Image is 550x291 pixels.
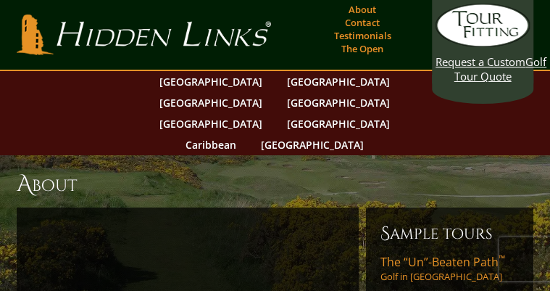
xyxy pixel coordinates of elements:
[280,92,397,113] a: [GEOGRAPHIC_DATA]
[338,38,387,59] a: The Open
[152,92,270,113] a: [GEOGRAPHIC_DATA]
[254,134,371,155] a: [GEOGRAPHIC_DATA]
[380,254,505,270] span: The “Un”-Beaten Path
[380,222,519,245] h6: Sample Tours
[280,113,397,134] a: [GEOGRAPHIC_DATA]
[280,71,397,92] a: [GEOGRAPHIC_DATA]
[152,71,270,92] a: [GEOGRAPHIC_DATA]
[17,170,533,199] h1: About
[178,134,243,155] a: Caribbean
[152,113,270,134] a: [GEOGRAPHIC_DATA]
[436,4,530,83] a: Request a CustomGolf Tour Quote
[341,12,383,33] a: Contact
[330,25,395,46] a: Testimonials
[380,254,519,283] a: The “Un”-Beaten Path™Golf in [GEOGRAPHIC_DATA]
[436,54,525,69] span: Request a Custom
